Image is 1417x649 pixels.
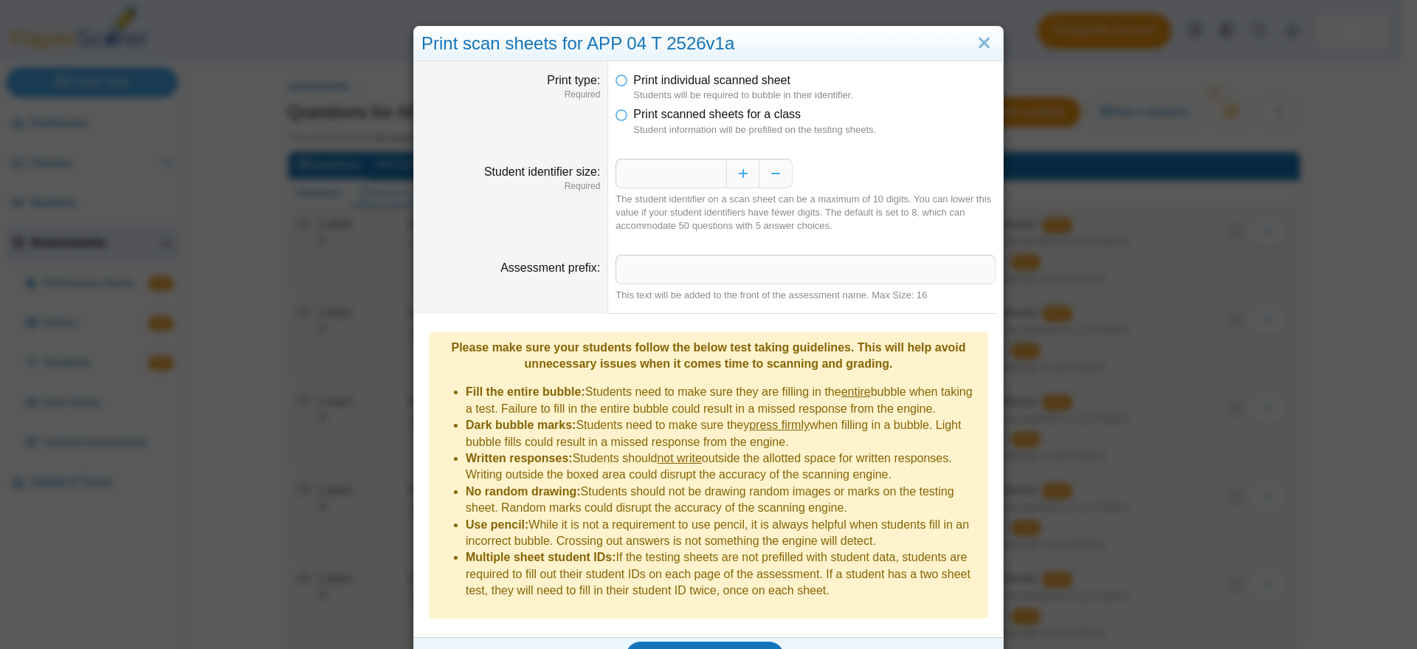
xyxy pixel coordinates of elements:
li: Students need to make sure they are filling in the bubble when taking a test. Failure to fill in ... [466,384,981,417]
b: Multiple sheet student IDs: [466,551,616,563]
dfn: Students will be required to bubble in their identifier. [633,89,996,102]
label: Print type [547,74,600,86]
dfn: Student information will be prefilled on the testing sheets. [633,123,996,137]
b: Use pencil: [466,518,528,531]
li: If the testing sheets are not prefilled with student data, students are required to fill out thei... [466,549,981,599]
b: No random drawing: [466,485,581,498]
button: Increase [726,159,759,188]
li: While it is not a requirement to use pencil, it is always helpful when students fill in an incorr... [466,517,981,550]
span: Print scanned sheets for a class [633,108,801,120]
dfn: Required [421,89,600,101]
div: Print scan sheets for APP 04 T 2526v1a [414,27,1003,61]
li: Students need to make sure they when filling in a bubble. Light bubble fills could result in a mi... [466,417,981,450]
b: Fill the entire bubble: [466,385,585,398]
div: This text will be added to the front of the assessment name. Max Size: 16 [616,289,996,302]
u: entire [841,385,871,398]
b: Dark bubble marks: [466,419,576,431]
div: The student identifier on a scan sheet can be a maximum of 10 digits. You can lower this value if... [616,193,996,233]
label: Student identifier size [484,165,600,178]
dfn: Required [421,180,600,193]
li: Students should outside the allotted space for written responses. Writing outside the boxed area ... [466,450,981,484]
b: Please make sure your students follow the below test taking guidelines. This will help avoid unne... [451,341,965,370]
button: Decrease [759,159,793,188]
a: Close [973,31,996,56]
u: press firmly [749,419,810,431]
li: Students should not be drawing random images or marks on the testing sheet. Random marks could di... [466,484,981,517]
b: Written responses: [466,452,573,464]
u: not write [657,452,701,464]
label: Assessment prefix [500,261,600,274]
span: Print individual scanned sheet [633,74,790,86]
